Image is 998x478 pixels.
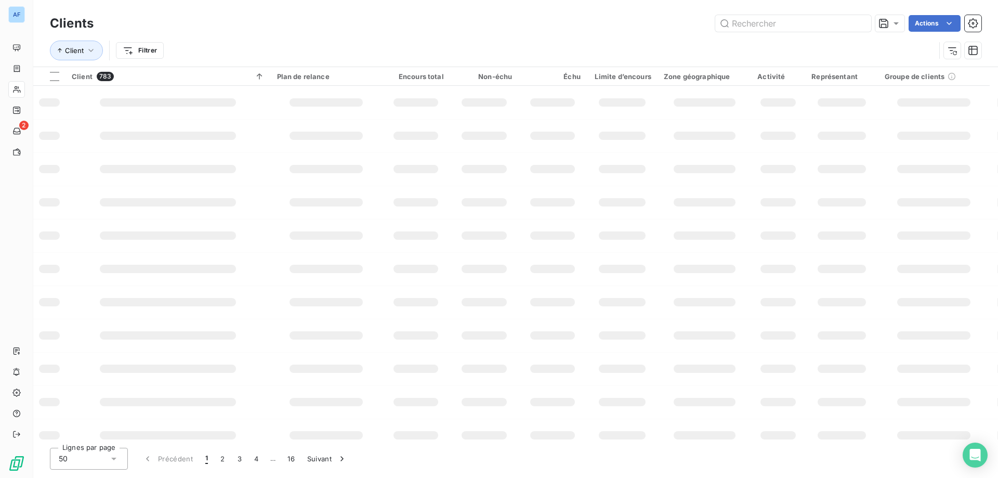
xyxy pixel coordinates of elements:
button: Client [50,41,103,60]
button: Filtrer [116,42,164,59]
span: 1 [205,454,208,464]
div: Encours total [388,72,444,81]
button: 2 [214,448,231,470]
img: Logo LeanPay [8,455,25,472]
span: 783 [97,72,114,81]
button: 16 [281,448,301,470]
div: Plan de relance [277,72,376,81]
div: Limite d’encours [593,72,651,81]
div: Représentant [811,72,872,81]
span: 50 [59,454,68,464]
input: Rechercher [715,15,871,32]
div: AF [8,6,25,23]
div: Non-échu [456,72,513,81]
button: 3 [231,448,248,470]
div: Échu [524,72,581,81]
button: 1 [199,448,214,470]
span: Groupe de clients [885,72,945,81]
span: 2 [19,121,29,130]
button: Actions [909,15,961,32]
button: Précédent [136,448,199,470]
button: 4 [248,448,265,470]
button: Suivant [301,448,353,470]
div: Activité [757,72,799,81]
span: Client [65,46,84,55]
span: Client [72,72,93,81]
div: Open Intercom Messenger [963,443,988,468]
div: Zone géographique [664,72,745,81]
span: … [265,450,281,467]
h3: Clients [50,14,94,33]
